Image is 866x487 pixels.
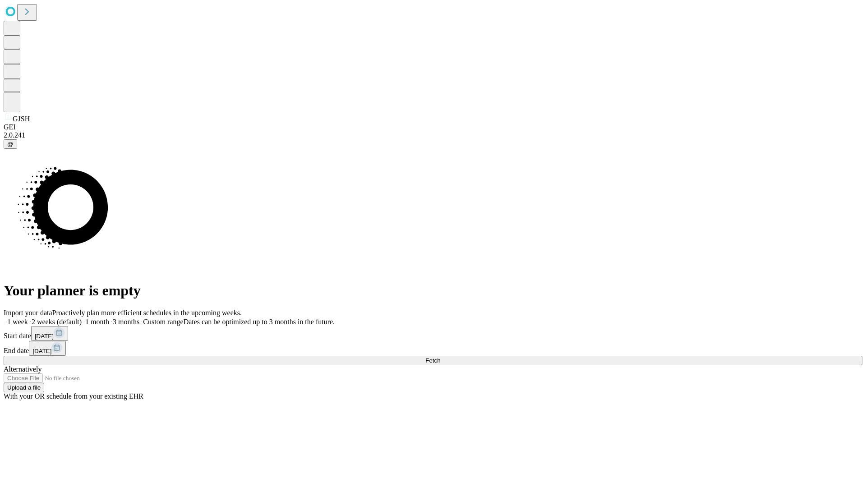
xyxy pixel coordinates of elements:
div: GEI [4,123,862,131]
div: Start date [4,326,862,341]
div: End date [4,341,862,356]
span: Custom range [143,318,183,326]
button: Upload a file [4,383,44,392]
span: 2 weeks (default) [32,318,82,326]
span: With your OR schedule from your existing EHR [4,392,143,400]
span: 3 months [113,318,139,326]
button: Fetch [4,356,862,365]
button: [DATE] [29,341,66,356]
span: Import your data [4,309,52,317]
span: 1 week [7,318,28,326]
span: @ [7,141,14,147]
button: [DATE] [31,326,68,341]
h1: Your planner is empty [4,282,862,299]
span: GJSH [13,115,30,123]
span: Proactively plan more efficient schedules in the upcoming weeks. [52,309,242,317]
span: 1 month [85,318,109,326]
span: [DATE] [35,333,54,340]
span: Dates can be optimized up to 3 months in the future. [184,318,335,326]
span: Fetch [425,357,440,364]
button: @ [4,139,17,149]
span: Alternatively [4,365,41,373]
span: [DATE] [32,348,51,354]
div: 2.0.241 [4,131,862,139]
